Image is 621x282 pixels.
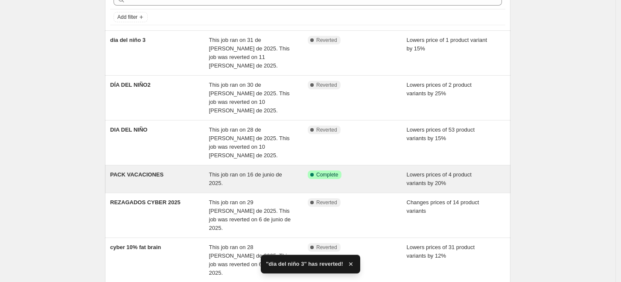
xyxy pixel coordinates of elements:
span: Changes prices of 14 product variants [407,199,479,214]
span: Lowers prices of 53 product variants by 15% [407,126,475,141]
span: "dia del niño 3" has reverted! [266,260,343,268]
span: cyber 10% fat brain [110,244,161,250]
span: Reverted [316,126,337,133]
span: Reverted [316,82,337,88]
span: DÍA DEL NIÑO2 [110,82,151,88]
span: Reverted [316,244,337,251]
span: Lowers prices of 4 product variants by 20% [407,171,472,186]
span: Lowers prices of 31 product variants by 12% [407,244,475,259]
span: This job ran on 28 [PERSON_NAME] de 2025. This job was reverted on 6 de junio de 2025. [209,244,291,276]
span: This job ran on 28 de [PERSON_NAME] de 2025. This job was reverted on 10 [PERSON_NAME] de 2025. [209,126,290,159]
span: REZAGADOS CYBER 2025 [110,199,181,206]
span: This job ran on 16 de junio de 2025. [209,171,282,186]
span: PACK VACACIONES [110,171,163,178]
span: Reverted [316,199,337,206]
button: Add filter [114,12,148,22]
span: This job ran on 31 de [PERSON_NAME] de 2025. This job was reverted on 11 [PERSON_NAME] de 2025. [209,37,290,69]
span: Complete [316,171,338,178]
span: Lowers prices of 2 product variants by 25% [407,82,472,97]
span: This job ran on 29 [PERSON_NAME] de 2025. This job was reverted on 6 de junio de 2025. [209,199,291,231]
span: Lowers price of 1 product variant by 15% [407,37,487,52]
span: DIA DEL NIÑO [110,126,147,133]
span: Reverted [316,37,337,44]
span: dia del niño 3 [110,37,146,43]
span: Add filter [117,14,137,21]
span: This job ran on 30 de [PERSON_NAME] de 2025. This job was reverted on 10 [PERSON_NAME] de 2025. [209,82,290,114]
